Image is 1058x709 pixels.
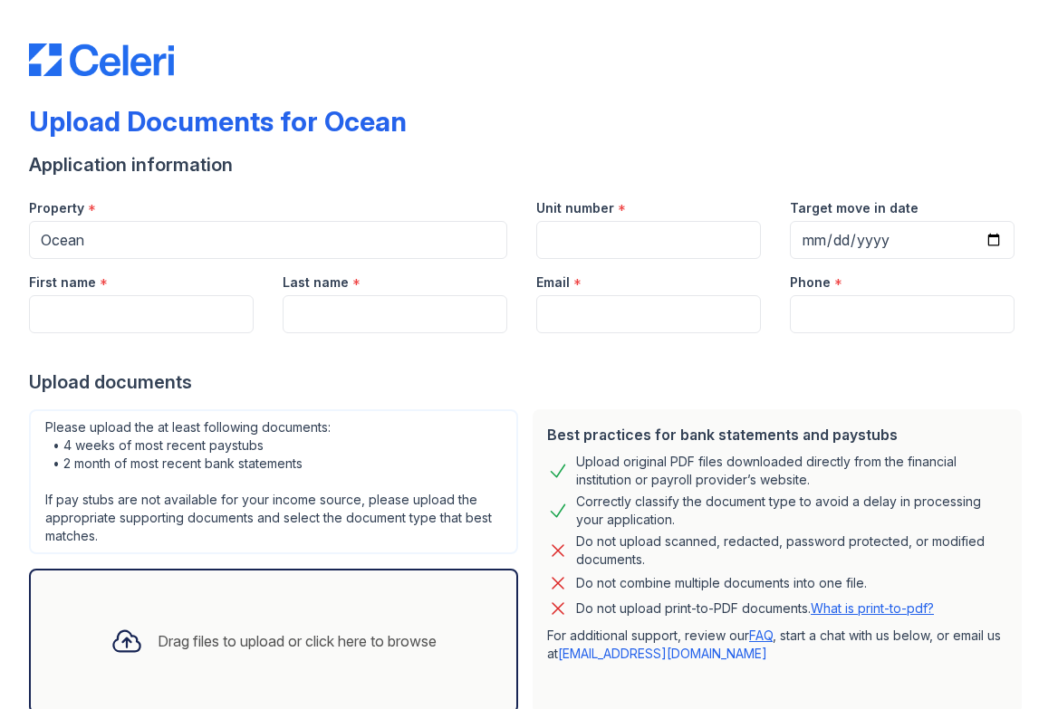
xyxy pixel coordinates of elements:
[29,43,174,76] img: CE_Logo_Blue-a8612792a0a2168367f1c8372b55b34899dd931a85d93a1a3d3e32e68fde9ad4.png
[790,199,919,217] label: Target move in date
[576,493,1007,529] div: Correctly classify the document type to avoid a delay in processing your application.
[536,199,614,217] label: Unit number
[811,600,934,616] a: What is print-to-pdf?
[29,369,1029,395] div: Upload documents
[576,532,1007,569] div: Do not upload scanned, redacted, password protected, or modified documents.
[283,273,349,292] label: Last name
[576,453,1007,489] div: Upload original PDF files downloaded directly from the financial institution or payroll provider’...
[29,409,518,554] div: Please upload the at least following documents: • 4 weeks of most recent paystubs • 2 month of mo...
[790,273,831,292] label: Phone
[29,199,84,217] label: Property
[29,105,407,138] div: Upload Documents for Ocean
[29,152,1029,177] div: Application information
[576,599,934,618] p: Do not upload print-to-PDF documents.
[547,424,1007,446] div: Best practices for bank statements and paystubs
[536,273,570,292] label: Email
[749,628,773,643] a: FAQ
[576,572,867,594] div: Do not combine multiple documents into one file.
[158,630,437,652] div: Drag files to upload or click here to browse
[29,273,96,292] label: First name
[547,627,1007,663] p: For additional support, review our , start a chat with us below, or email us at
[558,646,767,661] a: [EMAIL_ADDRESS][DOMAIN_NAME]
